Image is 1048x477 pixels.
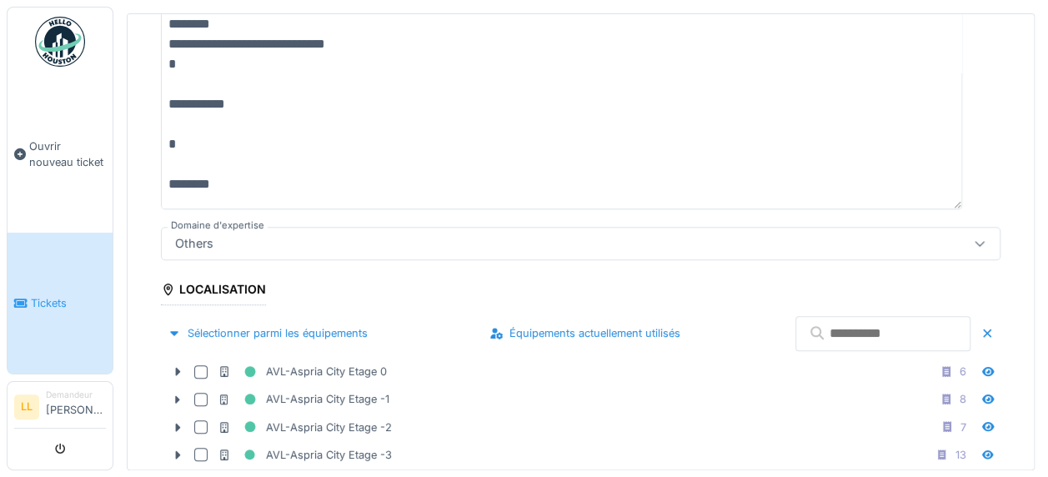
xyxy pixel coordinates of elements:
[960,391,966,407] div: 8
[14,394,39,419] li: LL
[14,389,106,429] a: LL Demandeur[PERSON_NAME]
[46,389,106,401] div: Demandeur
[29,138,106,170] span: Ouvrir nouveau ticket
[955,447,966,463] div: 13
[218,417,392,438] div: AVL-Aspria City Etage -2
[960,419,966,435] div: 7
[8,233,113,374] a: Tickets
[31,295,106,311] span: Tickets
[168,234,220,253] div: Others
[218,361,387,382] div: AVL-Aspria City Etage 0
[8,76,113,233] a: Ouvrir nouveau ticket
[960,364,966,379] div: 6
[218,444,392,465] div: AVL-Aspria City Etage -3
[35,17,85,67] img: Badge_color-CXgf-gQk.svg
[46,389,106,424] li: [PERSON_NAME]
[161,322,374,344] div: Sélectionner parmi les équipements
[483,322,687,344] div: Équipements actuellement utilisés
[168,218,268,233] label: Domaine d'expertise
[161,277,266,305] div: Localisation
[218,389,389,409] div: AVL-Aspria City Etage -1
